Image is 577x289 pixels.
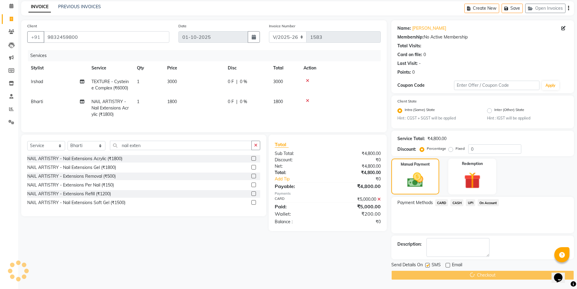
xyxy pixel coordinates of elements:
span: 3000 [273,79,283,84]
a: PREVIOUS INVOICES [58,4,101,9]
div: No Active Membership [397,34,568,40]
span: Email [452,262,462,269]
span: | [236,99,237,105]
div: ₹4,800.00 [328,183,385,190]
div: Total: [270,170,328,176]
div: NAIL ARTISTRY - Extensions Refill (₹1200) [27,191,111,197]
small: Hint : CGST + SGST will be applied [397,116,478,121]
span: NAIL ARTISTRY - Nail Extensions Acrylic (₹1800) [91,99,129,117]
a: [PERSON_NAME] [412,25,446,32]
div: Payable: [270,183,328,190]
div: - [419,60,421,67]
th: Qty [133,61,164,75]
span: SMS [432,262,441,269]
span: CASH [450,199,463,206]
label: Redemption [462,161,483,166]
span: 0 F [228,99,234,105]
div: Coupon Code [397,82,454,89]
img: _gift.svg [459,170,486,191]
div: Description: [397,241,422,247]
iframe: chat widget [552,265,571,283]
div: Service Total: [397,136,425,142]
th: Stylist [27,61,88,75]
th: Action [300,61,381,75]
div: NAIL ARTISTRY - Nail Extensions Gel (₹1800) [27,164,116,171]
div: Discount: [397,146,416,153]
span: 1800 [273,99,283,104]
input: Enter Offer / Coupon Code [454,81,539,90]
label: Intra (Same) State [405,107,435,114]
th: Service [88,61,133,75]
label: Manual Payment [401,162,430,167]
div: ₹0 [337,176,385,182]
span: 3000 [167,79,177,84]
th: Disc [224,61,270,75]
input: Search or Scan [110,141,252,150]
label: Invoice Number [269,23,295,29]
span: | [236,79,237,85]
div: ₹4,800.00 [328,170,385,176]
button: Create New [464,4,499,13]
div: NAIL ARTISTRY - Nail Extensions Acrylic (₹1800) [27,156,122,162]
div: NAIL ARTISTRY - Nail Extensions Soft Gel (₹1500) [27,200,125,206]
label: Inter (Other) State [494,107,524,114]
th: Total [270,61,300,75]
label: Date [178,23,187,29]
div: NAIL ARTISTRY - Extensions Removal (₹500) [27,173,116,180]
div: ₹4,800.00 [427,136,446,142]
small: Hint : IGST will be applied [487,116,568,121]
div: ₹200.00 [328,210,385,217]
div: Wallet: [270,210,328,217]
a: Add Tip [270,176,337,182]
span: Payment Methods [397,200,433,206]
span: 0 % [240,79,247,85]
span: Send Details On [391,262,423,269]
label: Client State [397,99,417,104]
span: Irshad [31,79,43,84]
span: Total [275,141,289,148]
label: Fixed [456,146,465,151]
div: ₹0 [328,157,385,163]
a: INVOICE [28,2,51,12]
span: Bharti [31,99,43,104]
div: Sub Total: [270,150,328,157]
div: Points: [397,69,411,76]
span: TEXTURE - Cysteine Complex (₹6000) [91,79,129,91]
span: 1 [137,79,139,84]
div: Paid: [270,203,328,210]
button: Open Invoices [525,4,565,13]
button: Save [502,4,523,13]
div: ₹5,000.00 [328,196,385,203]
span: 0 F [228,79,234,85]
span: 0 % [240,99,247,105]
div: 0 [423,52,426,58]
label: Percentage [427,146,446,151]
div: Services [28,50,385,61]
th: Price [164,61,224,75]
img: _cash.svg [402,171,428,189]
div: ₹4,800.00 [328,163,385,170]
div: ₹4,800.00 [328,150,385,157]
div: ₹0 [328,219,385,225]
div: ₹5,000.00 [328,203,385,210]
div: Last Visit: [397,60,418,67]
div: NAIL ARTISTRY - Extensions Per Nail (₹150) [27,182,114,188]
input: Search by Name/Mobile/Email/Code [44,31,169,43]
span: UPI [466,199,475,206]
span: 1 [137,99,139,104]
button: Apply [542,81,559,90]
div: Net: [270,163,328,170]
div: 0 [412,69,415,76]
div: Name: [397,25,411,32]
div: Total Visits: [397,43,421,49]
div: Balance : [270,219,328,225]
span: On Account [478,199,499,206]
div: Card on file: [397,52,422,58]
span: 1800 [167,99,177,104]
button: +91 [27,31,44,43]
span: CARD [435,199,448,206]
div: Discount: [270,157,328,163]
div: Membership: [397,34,424,40]
label: Client [27,23,37,29]
div: CARD [270,196,328,203]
